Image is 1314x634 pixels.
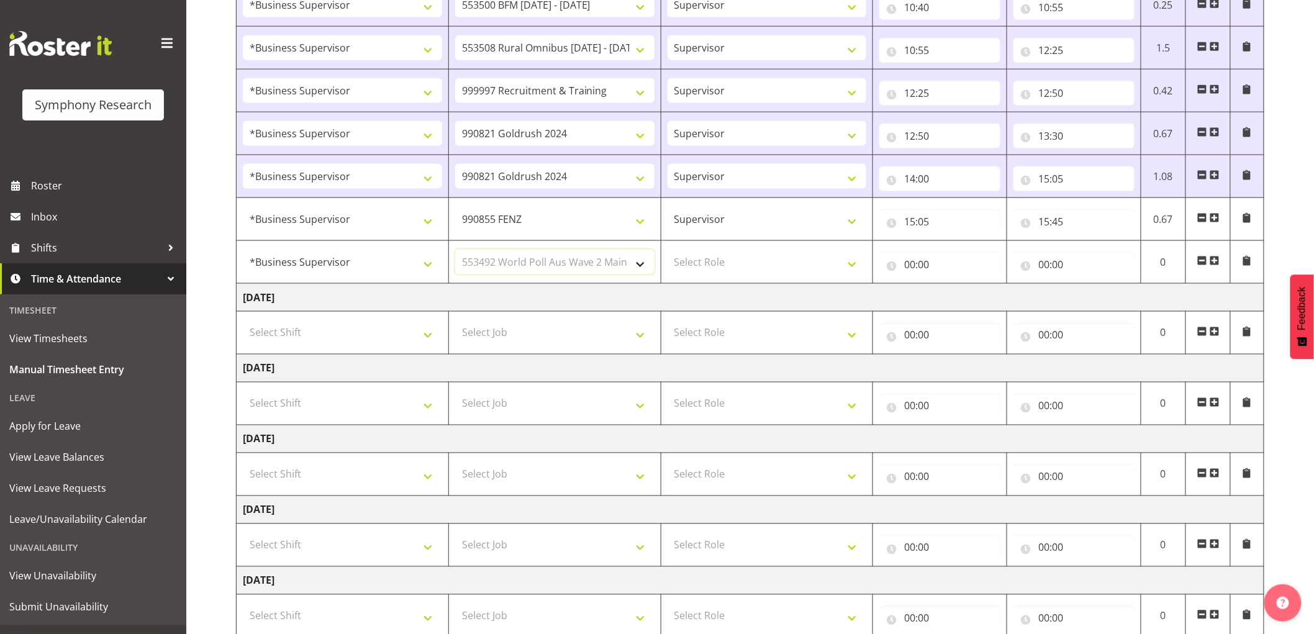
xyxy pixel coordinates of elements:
[31,176,180,195] span: Roster
[1141,453,1186,496] td: 0
[1013,323,1135,348] input: Click to select...
[1013,124,1135,148] input: Click to select...
[1013,209,1135,234] input: Click to select...
[1013,252,1135,277] input: Click to select...
[1141,27,1186,70] td: 1.5
[879,394,1000,419] input: Click to select...
[1013,464,1135,489] input: Click to select...
[1013,535,1135,560] input: Click to select...
[879,166,1000,191] input: Click to select...
[3,473,183,504] a: View Leave Requests
[9,566,177,585] span: View Unavailability
[3,385,183,410] div: Leave
[9,597,177,616] span: Submit Unavailability
[9,510,177,528] span: Leave/Unavailability Calendar
[1141,312,1186,355] td: 0
[1277,597,1289,609] img: help-xxl-2.png
[3,323,183,354] a: View Timesheets
[1141,198,1186,241] td: 0.67
[1013,606,1135,631] input: Click to select...
[879,252,1000,277] input: Click to select...
[9,479,177,497] span: View Leave Requests
[31,207,180,226] span: Inbox
[9,31,112,56] img: Rosterit website logo
[879,124,1000,148] input: Click to select...
[1141,524,1186,567] td: 0
[237,567,1264,595] td: [DATE]
[31,238,161,257] span: Shifts
[3,410,183,442] a: Apply for Leave
[1141,155,1186,198] td: 1.08
[237,284,1264,312] td: [DATE]
[879,323,1000,348] input: Click to select...
[9,360,177,379] span: Manual Timesheet Entry
[3,442,183,473] a: View Leave Balances
[1141,241,1186,284] td: 0
[3,535,183,560] div: Unavailability
[1141,112,1186,155] td: 0.67
[9,329,177,348] span: View Timesheets
[9,448,177,466] span: View Leave Balances
[237,355,1264,383] td: [DATE]
[1290,274,1314,359] button: Feedback - Show survey
[879,81,1000,106] input: Click to select...
[1013,394,1135,419] input: Click to select...
[1141,70,1186,112] td: 0.42
[35,96,152,114] div: Symphony Research
[1013,166,1135,191] input: Click to select...
[3,297,183,323] div: Timesheet
[237,496,1264,524] td: [DATE]
[31,269,161,288] span: Time & Attendance
[879,209,1000,234] input: Click to select...
[879,464,1000,489] input: Click to select...
[3,354,183,385] a: Manual Timesheet Entry
[3,504,183,535] a: Leave/Unavailability Calendar
[1013,38,1135,63] input: Click to select...
[1297,287,1308,330] span: Feedback
[3,591,183,622] a: Submit Unavailability
[237,425,1264,453] td: [DATE]
[9,417,177,435] span: Apply for Leave
[879,535,1000,560] input: Click to select...
[1013,81,1135,106] input: Click to select...
[879,38,1000,63] input: Click to select...
[3,560,183,591] a: View Unavailability
[1141,383,1186,425] td: 0
[879,606,1000,631] input: Click to select...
